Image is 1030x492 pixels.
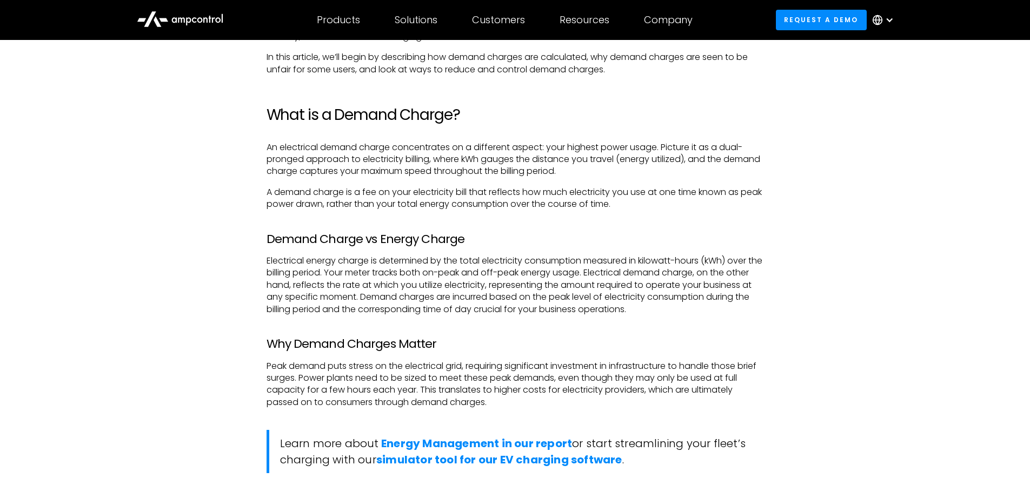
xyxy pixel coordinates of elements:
[267,255,764,315] p: Electrical energy charge is determined by the total electricity consumption measured in kilowatt-...
[376,452,622,467] a: simulator tool for our EV charging software
[560,14,609,26] div: Resources
[267,232,764,246] h3: Demand Charge vs Energy Charge
[267,430,764,473] blockquote: Learn more about or start streamlining your fleet’s charging with our .
[776,10,867,30] a: Request a demo
[317,14,360,26] div: Products
[472,14,525,26] div: Customers
[395,14,437,26] div: Solutions
[644,14,693,26] div: Company
[267,51,764,76] p: In this article, we’ll begin by describing how demand charges are calculated, why demand charges ...
[267,186,764,211] p: A demand charge is a fee on your electricity bill that reflects how much electricity you use at o...
[267,106,764,124] h2: What is a Demand Charge?
[381,436,572,451] a: Energy Management in our report
[267,141,764,178] p: An electrical demand charge concentrates on a different aspect: your highest power usage. Picture...
[267,337,764,351] h3: Why Demand Charges Matter
[267,360,764,409] p: Peak demand puts stress on the electrical grid, requiring significant investment in infrastructur...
